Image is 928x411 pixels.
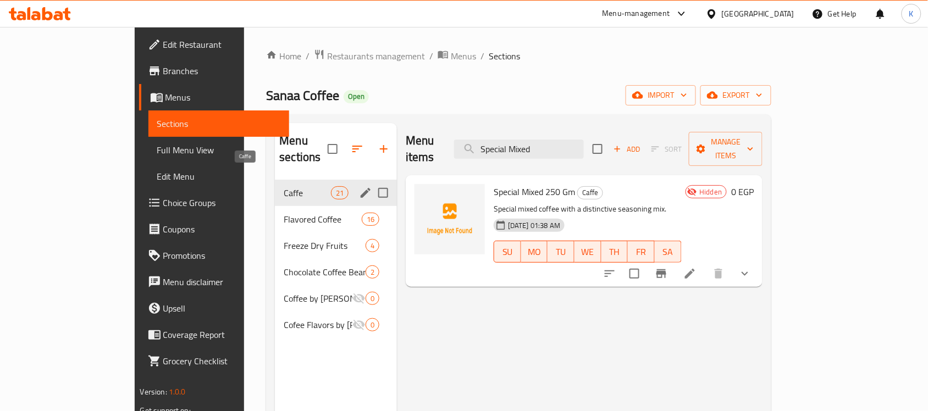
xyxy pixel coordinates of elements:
[504,220,565,231] span: [DATE] 01:38 AM
[575,241,601,263] button: WE
[451,49,476,63] span: Menus
[163,302,281,315] span: Upsell
[139,269,290,295] a: Menu disclaimer
[366,239,379,252] div: items
[499,244,517,260] span: SU
[139,58,290,84] a: Branches
[454,140,584,159] input: search
[609,141,644,158] button: Add
[438,49,476,63] a: Menus
[909,8,914,20] span: K
[738,267,752,280] svg: Show Choices
[366,265,379,279] div: items
[279,132,328,165] h2: Menu sections
[548,241,575,263] button: TU
[698,135,754,163] span: Manage items
[284,265,366,279] div: Chocolate Coffee Beans
[344,90,369,103] div: Open
[139,321,290,348] a: Coverage Report
[366,320,379,330] span: 0
[344,92,369,101] span: Open
[275,232,397,259] div: Freeze Dry Fruits4
[275,312,397,338] div: Cofee Flavors by [PERSON_NAME]0
[628,241,655,263] button: FR
[579,244,597,260] span: WE
[494,241,521,263] button: SU
[659,244,677,260] span: SA
[314,49,425,63] a: Restaurants management
[357,185,374,201] button: edit
[352,292,366,305] svg: Inactive section
[284,213,361,226] span: Flavored Coffee
[165,91,281,104] span: Menus
[648,260,675,287] button: Branch-specific-item
[601,241,628,263] button: TH
[366,292,379,305] div: items
[695,187,726,197] span: Hidden
[366,267,379,277] span: 2
[139,216,290,242] a: Coupons
[609,141,644,158] span: Add item
[157,143,281,157] span: Full Menu View
[284,292,352,305] span: Coffee by [PERSON_NAME]
[139,242,290,269] a: Promotions
[494,184,575,200] span: Special Mixed 250 Gm
[139,295,290,321] a: Upsell
[655,241,682,263] button: SA
[163,354,281,368] span: Grocery Checklist
[429,49,433,63] li: /
[732,260,758,287] button: show more
[603,7,670,20] div: Menu-management
[489,49,520,63] span: Sections
[275,180,397,206] div: Caffe21edit
[521,241,548,263] button: MO
[327,49,425,63] span: Restaurants management
[139,84,290,110] a: Menus
[362,214,379,225] span: 16
[157,117,281,130] span: Sections
[415,184,485,254] img: Special Mixed 250 Gm
[578,186,603,199] span: Caffe
[526,244,544,260] span: MO
[331,186,349,199] div: items
[275,259,397,285] div: Chocolate Coffee Beans2
[284,292,352,305] div: Coffee by Kilo
[169,385,186,399] span: 1.0.0
[722,8,794,20] div: [GEOGRAPHIC_DATA]
[332,188,348,198] span: 21
[705,260,732,287] button: delete
[406,132,441,165] h2: Menu items
[596,260,623,287] button: sort-choices
[275,175,397,342] nav: Menu sections
[163,64,281,77] span: Branches
[275,206,397,232] div: Flavored Coffee16
[632,244,650,260] span: FR
[689,132,763,166] button: Manage items
[139,348,290,374] a: Grocery Checklist
[284,318,352,331] span: Cofee Flavors by [PERSON_NAME]
[552,244,570,260] span: TU
[586,137,609,160] span: Select section
[700,85,771,105] button: export
[275,285,397,312] div: Coffee by [PERSON_NAME]0
[366,293,379,304] span: 0
[266,49,771,63] nav: breadcrumb
[352,318,366,331] svg: Inactive section
[284,239,366,252] span: Freeze Dry Fruits
[494,202,681,216] p: Special mixed coffee with a distinctive seasoning mix.
[157,170,281,183] span: Edit Menu
[266,83,339,108] span: Sanaa Coffee
[634,88,687,102] span: import
[163,249,281,262] span: Promotions
[644,141,689,158] span: Select section first
[344,136,371,162] span: Sort sections
[606,244,624,260] span: TH
[366,241,379,251] span: 4
[139,190,290,216] a: Choice Groups
[362,213,379,226] div: items
[577,186,603,199] div: Caffe
[148,163,290,190] a: Edit Menu
[284,186,330,199] span: Caffe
